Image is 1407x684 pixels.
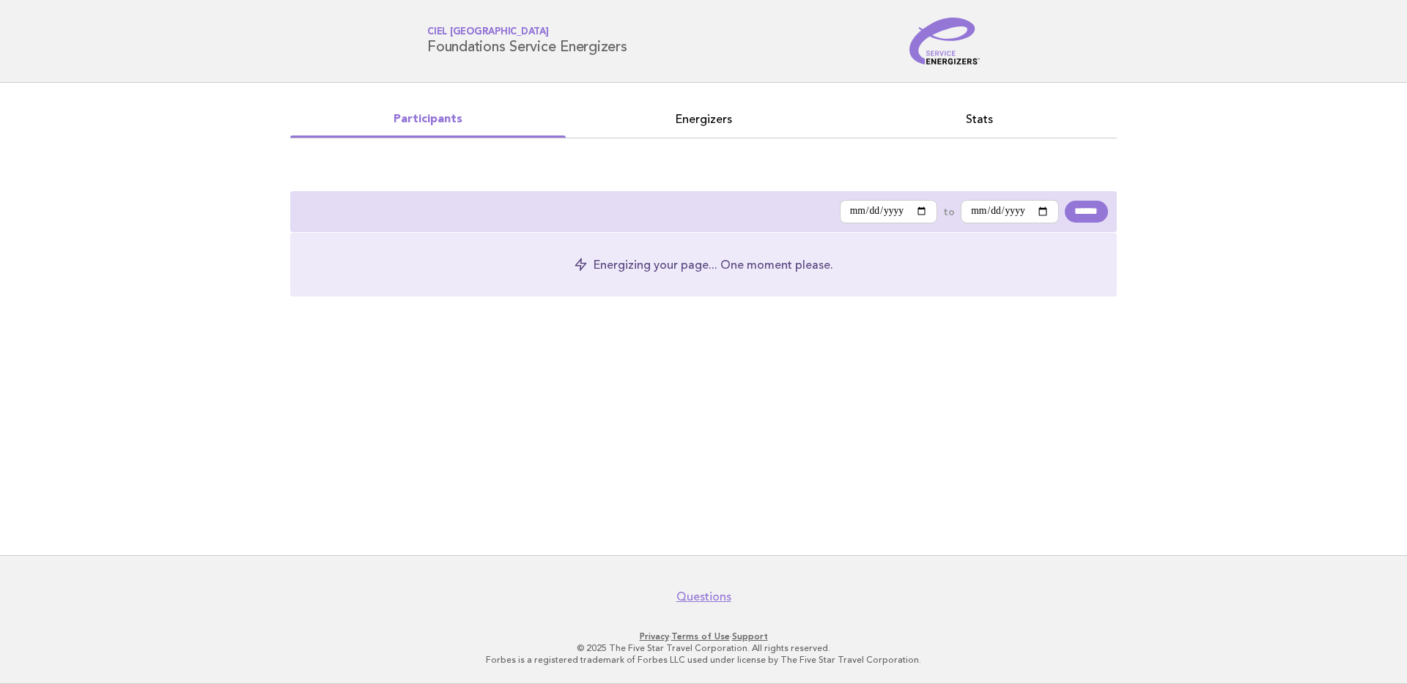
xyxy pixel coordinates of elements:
a: Participants [290,109,566,130]
a: Privacy [640,631,669,642]
p: Energizing your page... One moment please. [594,256,833,273]
label: to [943,205,955,218]
a: Stats [841,109,1117,130]
h1: Foundations Service Energizers [427,28,627,55]
img: Service Energizers [909,18,980,64]
a: Energizers [566,109,841,130]
a: Questions [676,590,731,604]
a: Support [732,631,768,642]
p: Forbes is a registered trademark of Forbes LLC used under license by The Five Star Travel Corpora... [255,654,1152,666]
span: Ciel [GEOGRAPHIC_DATA] [427,28,627,37]
p: © 2025 The Five Star Travel Corporation. All rights reserved. [255,642,1152,654]
a: Terms of Use [671,631,730,642]
p: · · [255,631,1152,642]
